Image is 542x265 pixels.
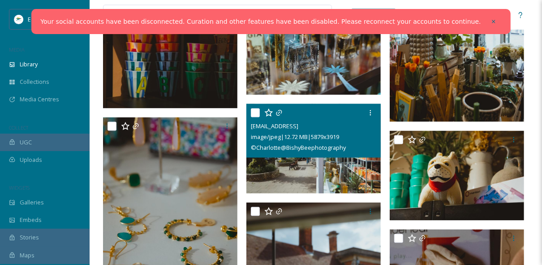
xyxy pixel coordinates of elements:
span: UGC [20,138,32,147]
a: Your social accounts have been disconnected. Curation and other features have been disabled. Plea... [40,17,481,26]
span: MEDIA [9,46,25,53]
span: Maps [20,251,34,260]
img: ext_1748625637.33622_bishybeephoto@gmail.com-Framlingham-156.jpg [390,130,524,220]
span: [EMAIL_ADDRESS] [251,122,298,130]
img: ESC%20Logo.png [14,15,23,24]
span: Stories [20,233,39,242]
span: COLLECT [9,124,28,131]
span: Embeds [20,216,42,224]
span: © Charlotte@BishyBeephotography [251,143,346,152]
a: What's New [351,9,396,21]
span: Media Centres [20,95,59,104]
img: ext_1748625637.974423_bishybeephoto@gmail.com-Framlingham-158.jpg [103,18,237,108]
a: View all files [275,6,327,23]
span: Uploads [20,156,42,164]
input: Search your library [124,5,242,25]
span: Collections [20,78,49,86]
span: East Suffolk Council [28,15,81,23]
a: [PERSON_NAME] [449,6,512,23]
span: Galleries [20,198,44,207]
span: image/jpeg | 12.72 MB | 5879 x 3919 [251,133,339,141]
span: WIDGETS [9,184,30,191]
img: ext_1748625637.064596_bishybeephoto@gmail.com-Framlingham-160.jpg [246,5,381,95]
span: Library [20,60,38,69]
